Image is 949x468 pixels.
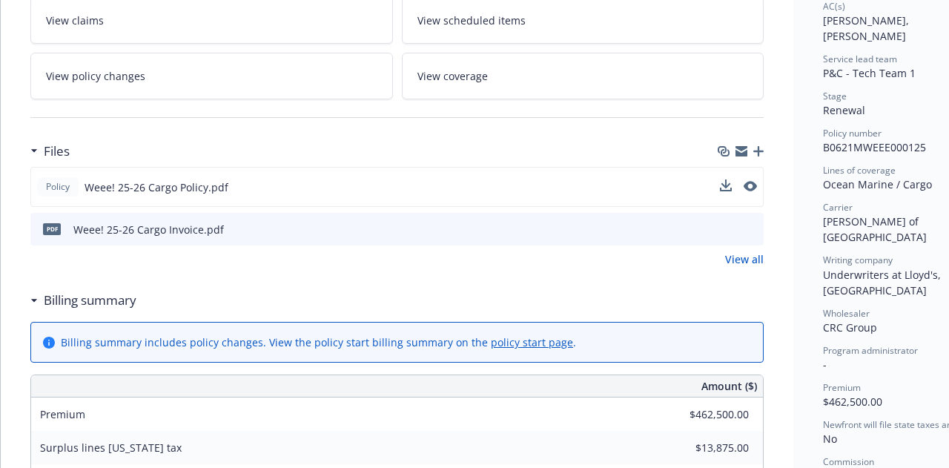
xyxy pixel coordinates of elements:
[744,222,758,237] button: preview file
[823,214,927,244] span: [PERSON_NAME] of [GEOGRAPHIC_DATA]
[85,179,228,195] span: Weee! 25-26 Cargo Policy.pdf
[30,291,136,310] div: Billing summary
[417,68,488,84] span: View coverage
[73,222,224,237] div: Weee! 25-26 Cargo Invoice.pdf
[701,378,757,394] span: Amount ($)
[61,334,576,350] div: Billing summary includes policy changes. View the policy start billing summary on the .
[823,13,912,43] span: [PERSON_NAME], [PERSON_NAME]
[823,90,847,102] span: Stage
[823,381,861,394] span: Premium
[44,142,70,161] h3: Files
[661,403,758,426] input: 0.00
[823,103,865,117] span: Renewal
[417,13,526,28] span: View scheduled items
[823,66,916,80] span: P&C - Tech Team 1
[40,441,182,455] span: Surplus lines [US_STATE] tax
[720,179,732,191] button: download file
[43,223,61,234] span: pdf
[823,357,827,372] span: -
[823,254,893,266] span: Writing company
[725,251,764,267] a: View all
[720,179,732,195] button: download file
[823,164,896,177] span: Lines of coverage
[744,181,757,191] button: preview file
[823,140,926,154] span: B0621MWEEE000125
[30,53,393,99] a: View policy changes
[823,395,882,409] span: $462,500.00
[46,68,145,84] span: View policy changes
[43,180,73,194] span: Policy
[721,222,733,237] button: download file
[823,320,877,334] span: CRC Group
[823,455,874,468] span: Commission
[744,179,757,195] button: preview file
[661,437,758,459] input: 0.00
[823,268,944,297] span: Underwriters at Lloyd's, [GEOGRAPHIC_DATA]
[40,407,85,421] span: Premium
[402,53,764,99] a: View coverage
[823,307,870,320] span: Wholesaler
[44,291,136,310] h3: Billing summary
[823,432,837,446] span: No
[491,335,573,349] a: policy start page
[823,201,853,214] span: Carrier
[823,127,882,139] span: Policy number
[46,13,104,28] span: View claims
[823,53,897,65] span: Service lead team
[30,142,70,161] div: Files
[823,344,918,357] span: Program administrator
